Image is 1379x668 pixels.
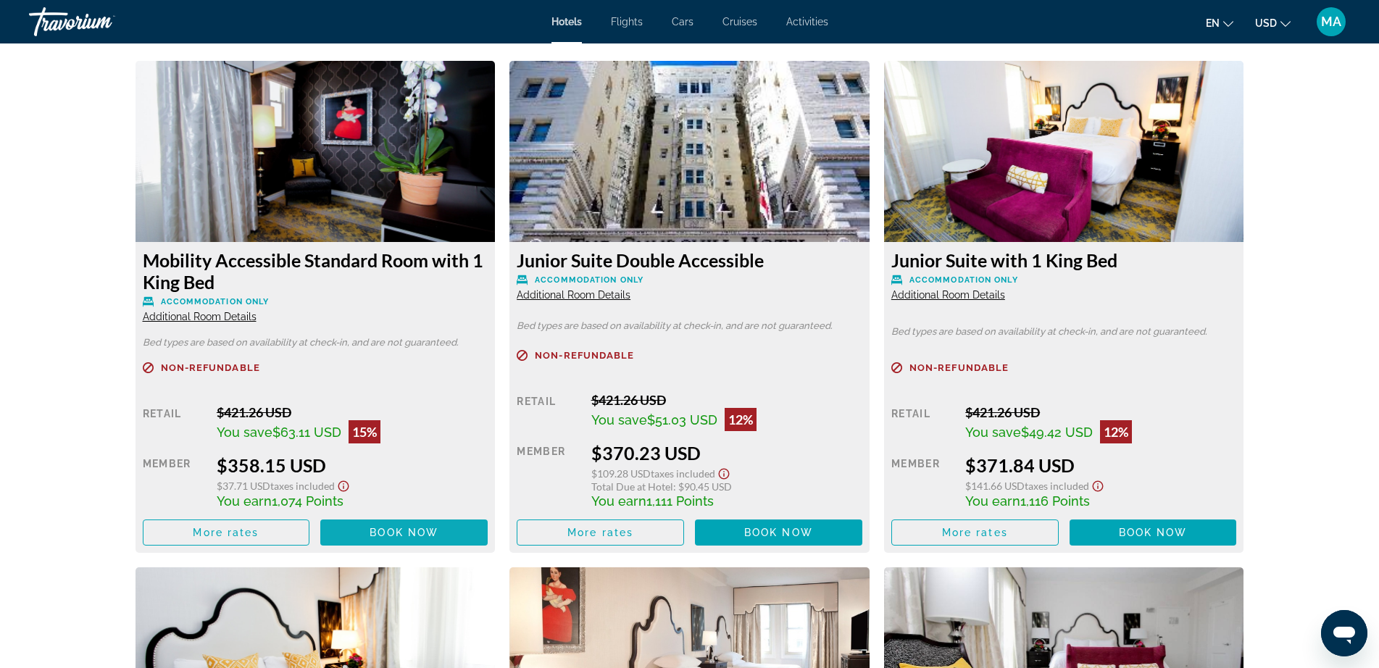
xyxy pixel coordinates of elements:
[217,425,272,440] span: You save
[786,16,828,28] a: Activities
[909,275,1018,285] span: Accommodation Only
[591,493,646,509] span: You earn
[891,249,1237,271] h3: Junior Suite with 1 King Bed
[143,311,257,322] span: Additional Room Details
[517,392,580,431] div: Retail
[143,519,310,546] button: More rates
[1025,480,1089,492] span: Taxes included
[143,404,206,443] div: Retail
[1100,420,1132,443] div: 12%
[591,392,862,408] div: $421.26 USD
[891,327,1237,337] p: Bed types are based on availability at check-in, and are not guaranteed.
[272,425,341,440] span: $63.11 USD
[651,467,715,480] span: Taxes included
[891,404,954,443] div: Retail
[136,61,496,242] img: 3179e163-b817-4087-b293-2b0008da1622.jpeg
[29,3,174,41] a: Travorium
[143,249,488,293] h3: Mobility Accessible Standard Room with 1 King Bed
[517,519,684,546] button: More rates
[725,408,757,431] div: 12%
[1206,12,1233,33] button: Change language
[715,464,733,480] button: Show Taxes and Fees disclaimer
[143,338,488,348] p: Bed types are based on availability at check-in, and are not guaranteed.
[965,404,1236,420] div: $421.26 USD
[272,493,343,509] span: 1,074 Points
[370,527,438,538] span: Book now
[1255,12,1291,33] button: Change currency
[891,289,1005,301] span: Additional Room Details
[517,321,862,331] p: Bed types are based on availability at check-in, and are not guaranteed.
[591,442,862,464] div: $370.23 USD
[1020,493,1090,509] span: 1,116 Points
[217,480,270,492] span: $37.71 USD
[611,16,643,28] a: Flights
[744,527,813,538] span: Book now
[1312,7,1350,37] button: User Menu
[1206,17,1220,29] span: en
[1255,17,1277,29] span: USD
[320,519,488,546] button: Book now
[509,61,870,242] img: 98ef568c-9654-4be0-bc0e-9faa5f0b00ce.jpeg
[591,467,651,480] span: $109.28 USD
[591,480,862,493] div: : $90.45 USD
[335,476,352,493] button: Show Taxes and Fees disclaimer
[217,454,488,476] div: $358.15 USD
[942,527,1008,538] span: More rates
[965,493,1020,509] span: You earn
[1119,527,1188,538] span: Book now
[161,297,270,306] span: Accommodation Only
[1021,425,1093,440] span: $49.42 USD
[695,519,862,546] button: Book now
[722,16,757,28] a: Cruises
[965,480,1025,492] span: $141.66 USD
[965,454,1236,476] div: $371.84 USD
[567,527,633,538] span: More rates
[672,16,693,28] a: Cars
[647,412,717,427] span: $51.03 USD
[517,249,862,271] h3: Junior Suite Double Accessible
[891,519,1059,546] button: More rates
[517,289,630,301] span: Additional Room Details
[217,404,488,420] div: $421.26 USD
[1089,476,1107,493] button: Show Taxes and Fees disclaimer
[591,412,647,427] span: You save
[909,363,1009,372] span: Non-refundable
[884,61,1244,242] img: 8ac675a4-464e-4323-b5bc-fe0bee7b03aa.jpeg
[1070,519,1237,546] button: Book now
[891,454,954,509] div: Member
[646,493,714,509] span: 1,111 Points
[1321,14,1341,29] span: MA
[349,420,380,443] div: 15%
[535,275,643,285] span: Accommodation Only
[217,493,272,509] span: You earn
[535,351,634,360] span: Non-refundable
[270,480,335,492] span: Taxes included
[517,442,580,509] div: Member
[551,16,582,28] a: Hotels
[591,480,673,493] span: Total Due at Hotel
[1321,610,1367,656] iframe: Кнопка запуска окна обмена сообщениями
[965,425,1021,440] span: You save
[161,363,260,372] span: Non-refundable
[193,527,259,538] span: More rates
[143,454,206,509] div: Member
